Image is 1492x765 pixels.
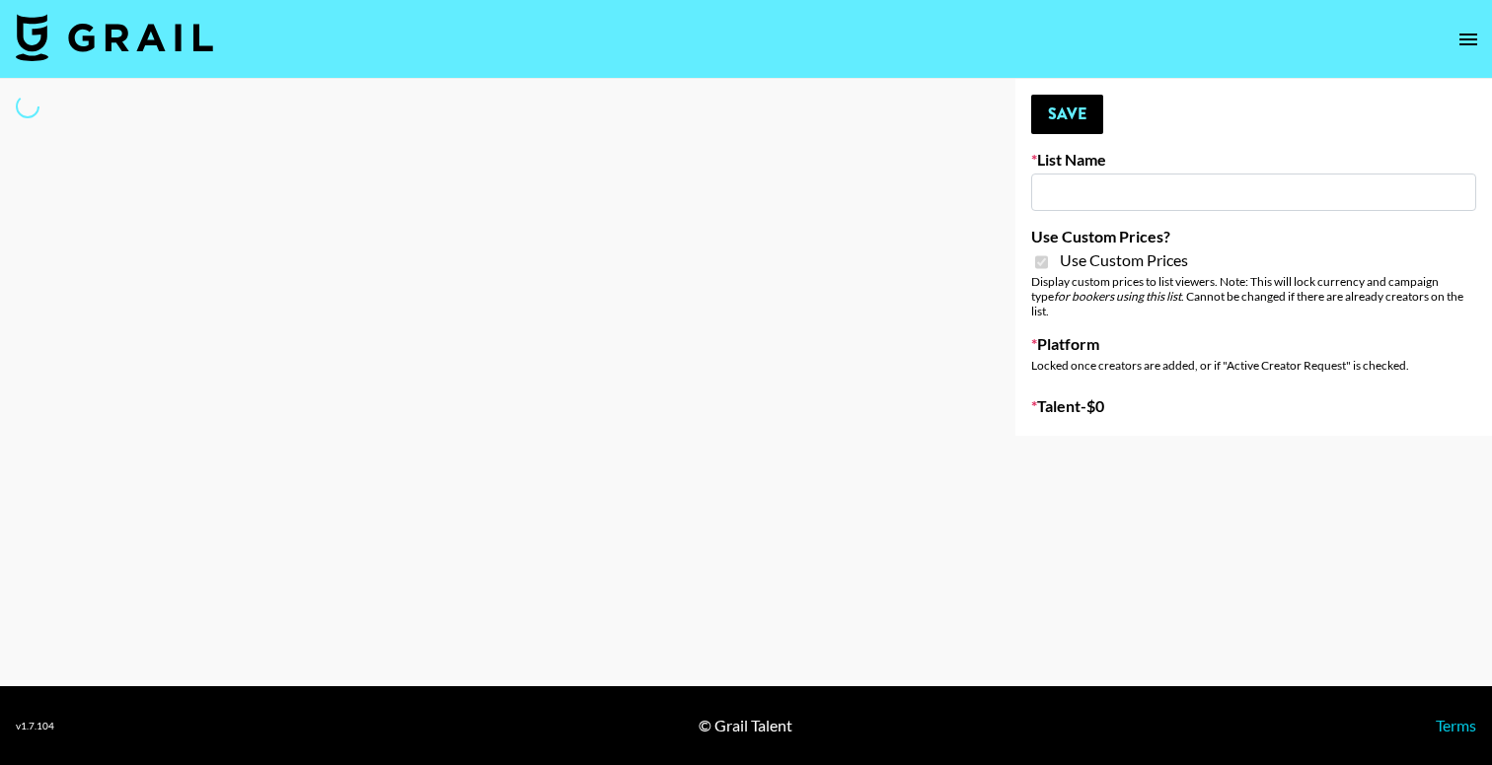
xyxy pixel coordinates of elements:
[1031,95,1103,134] button: Save
[699,716,792,735] div: © Grail Talent
[1054,289,1181,304] em: for bookers using this list
[1031,227,1476,246] label: Use Custom Prices?
[1031,334,1476,354] label: Platform
[1031,150,1476,170] label: List Name
[1060,250,1188,270] span: Use Custom Prices
[1031,396,1476,416] label: Talent - $ 0
[16,14,213,61] img: Grail Talent
[1436,716,1476,734] a: Terms
[1449,20,1488,59] button: open drawer
[1031,358,1476,373] div: Locked once creators are added, or if "Active Creator Request" is checked.
[16,720,54,732] div: v 1.7.104
[1031,274,1476,318] div: Display custom prices to list viewers. Note: This will lock currency and campaign type . Cannot b...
